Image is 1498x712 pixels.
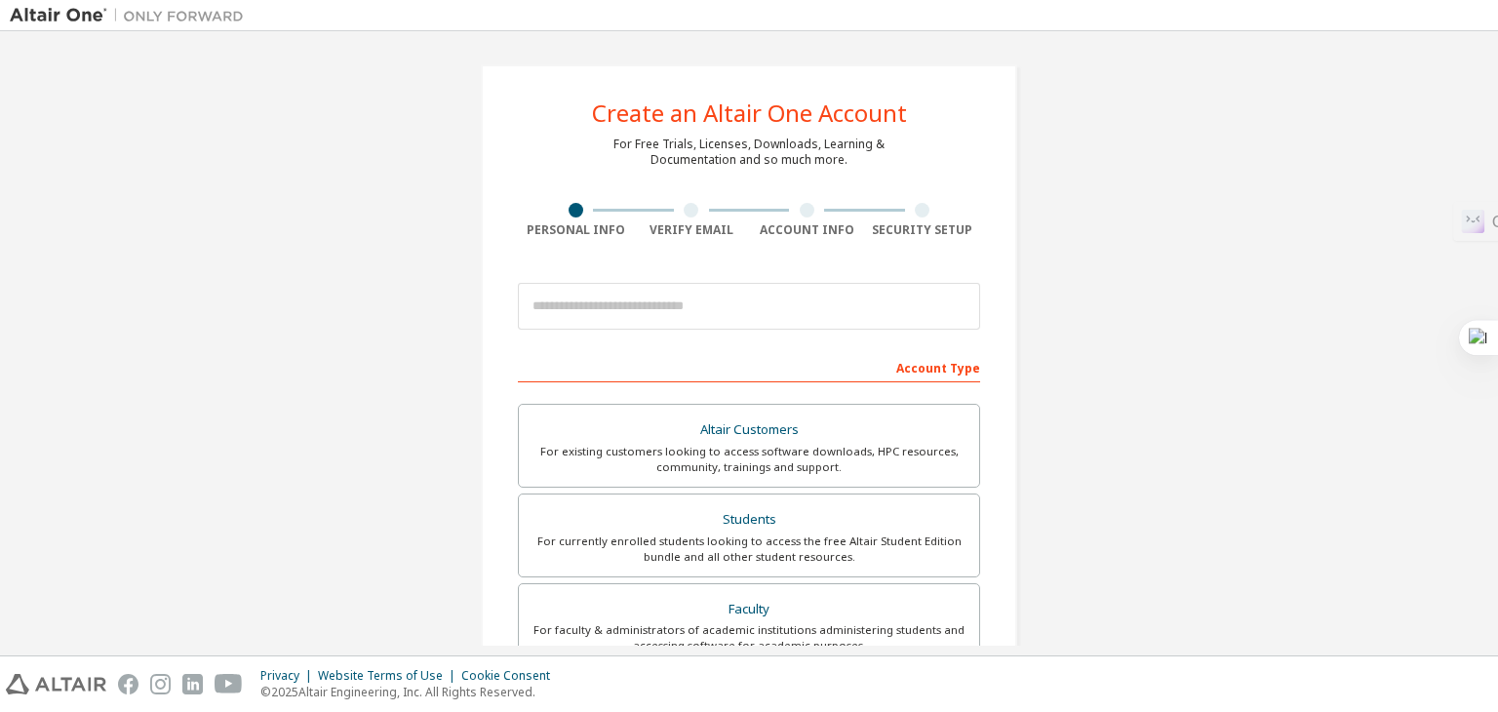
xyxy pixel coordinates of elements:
[531,534,967,565] div: For currently enrolled students looking to access the free Altair Student Edition bundle and all ...
[749,222,865,238] div: Account Info
[318,668,461,684] div: Website Terms of Use
[260,684,562,700] p: © 2025 Altair Engineering, Inc. All Rights Reserved.
[182,674,203,694] img: linkedin.svg
[150,674,171,694] img: instagram.svg
[518,351,980,382] div: Account Type
[215,674,243,694] img: youtube.svg
[118,674,138,694] img: facebook.svg
[531,622,967,653] div: For faculty & administrators of academic institutions administering students and accessing softwa...
[260,668,318,684] div: Privacy
[531,444,967,475] div: For existing customers looking to access software downloads, HPC resources, community, trainings ...
[461,668,562,684] div: Cookie Consent
[531,506,967,534] div: Students
[613,137,885,168] div: For Free Trials, Licenses, Downloads, Learning & Documentation and so much more.
[10,6,254,25] img: Altair One
[592,101,907,125] div: Create an Altair One Account
[531,596,967,623] div: Faculty
[6,674,106,694] img: altair_logo.svg
[634,222,750,238] div: Verify Email
[865,222,981,238] div: Security Setup
[518,222,634,238] div: Personal Info
[531,416,967,444] div: Altair Customers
